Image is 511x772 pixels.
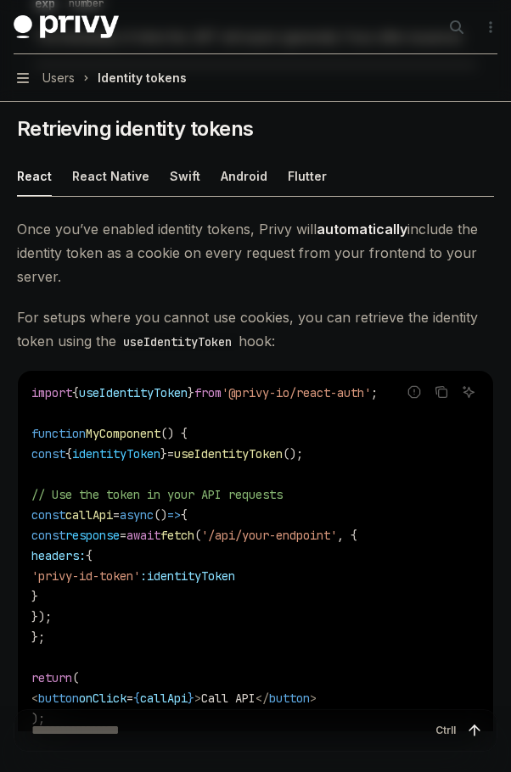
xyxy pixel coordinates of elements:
button: More actions [480,15,497,39]
span: Retrieving identity tokens [17,115,253,143]
button: Ask AI [458,381,480,403]
span: { [86,548,93,563]
span: ( [194,528,201,543]
div: Android [221,156,267,196]
span: async [120,507,154,523]
span: () { [160,426,188,441]
code: useIdentityToken [116,333,239,351]
span: ( [72,670,79,685]
span: 'privy-id-token' [31,568,140,584]
span: { [72,385,79,400]
span: { [181,507,188,523]
span: const [31,507,65,523]
div: Identity tokens [98,68,187,88]
span: (); [283,446,303,462]
button: Copy the contents from the code block [430,381,452,403]
img: dark logo [14,15,119,39]
span: Users [42,68,75,88]
span: identityToken [147,568,235,584]
span: button [38,691,79,706]
span: '@privy-io/react-auth' [222,385,371,400]
span: '/api/your-endpoint' [201,528,337,543]
span: => [167,507,181,523]
span: = [113,507,120,523]
span: > [310,691,317,706]
span: useIdentityToken [174,446,283,462]
span: { [133,691,140,706]
span: const [31,528,65,543]
span: from [194,385,222,400]
span: function [31,426,86,441]
span: response [65,528,120,543]
span: await [126,528,160,543]
span: ; [371,385,378,400]
span: // Use the token in your API requests [31,487,283,502]
span: = [167,446,174,462]
button: Report incorrect code [403,381,425,403]
span: const [31,446,65,462]
span: { [65,446,72,462]
div: Flutter [288,156,327,196]
span: fetch [160,528,194,543]
span: = [120,528,126,543]
input: Ask a question... [31,710,429,751]
span: } [188,385,194,400]
div: Swift [170,156,200,196]
span: useIdentityToken [79,385,188,400]
span: identityToken [72,446,160,462]
span: }; [31,629,45,645]
span: Once you’ve enabled identity tokens, Privy will include the identity token as a cookie on every r... [17,217,494,288]
span: } [188,691,194,706]
span: callApi [65,507,113,523]
span: MyComponent [86,426,160,441]
span: : [140,568,147,584]
span: callApi [140,691,188,706]
button: Open search [443,14,470,41]
strong: automatically [317,221,407,238]
span: , { [337,528,357,543]
div: React Native [72,156,149,196]
span: } [160,446,167,462]
span: > [194,691,201,706]
span: Call API [201,691,255,706]
span: = [126,691,133,706]
span: < [31,691,38,706]
div: React [17,156,52,196]
span: return [31,670,72,685]
span: } [31,589,38,604]
span: For setups where you cannot use cookies, you can retrieve the identity token using the hook: [17,305,494,353]
span: () [154,507,167,523]
span: headers: [31,548,86,563]
span: onClick [79,691,126,706]
span: }); [31,609,52,624]
button: Send message [463,719,486,742]
span: import [31,385,72,400]
span: button [269,691,310,706]
span: </ [255,691,269,706]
